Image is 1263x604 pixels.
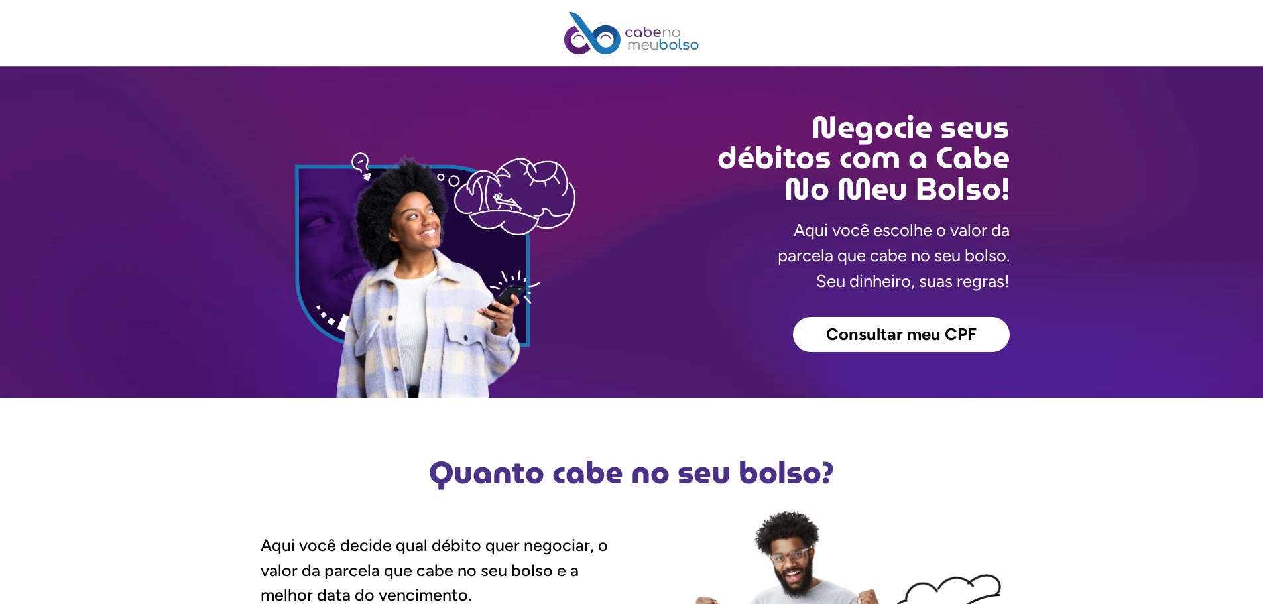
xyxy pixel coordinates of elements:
[254,457,1010,488] h2: Quanto cabe no seu bolso?
[564,12,699,54] img: Cabe no Meu Bolso
[826,326,977,343] span: Consultar meu CPF
[793,317,1010,353] a: Consultar meu CPF
[632,112,1010,204] h2: Negocie seus débitos com a Cabe No Meu Bolso!
[778,217,1010,294] p: Aqui você escolhe o valor da parcela que cabe no seu bolso. Seu dinheiro, suas regras!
